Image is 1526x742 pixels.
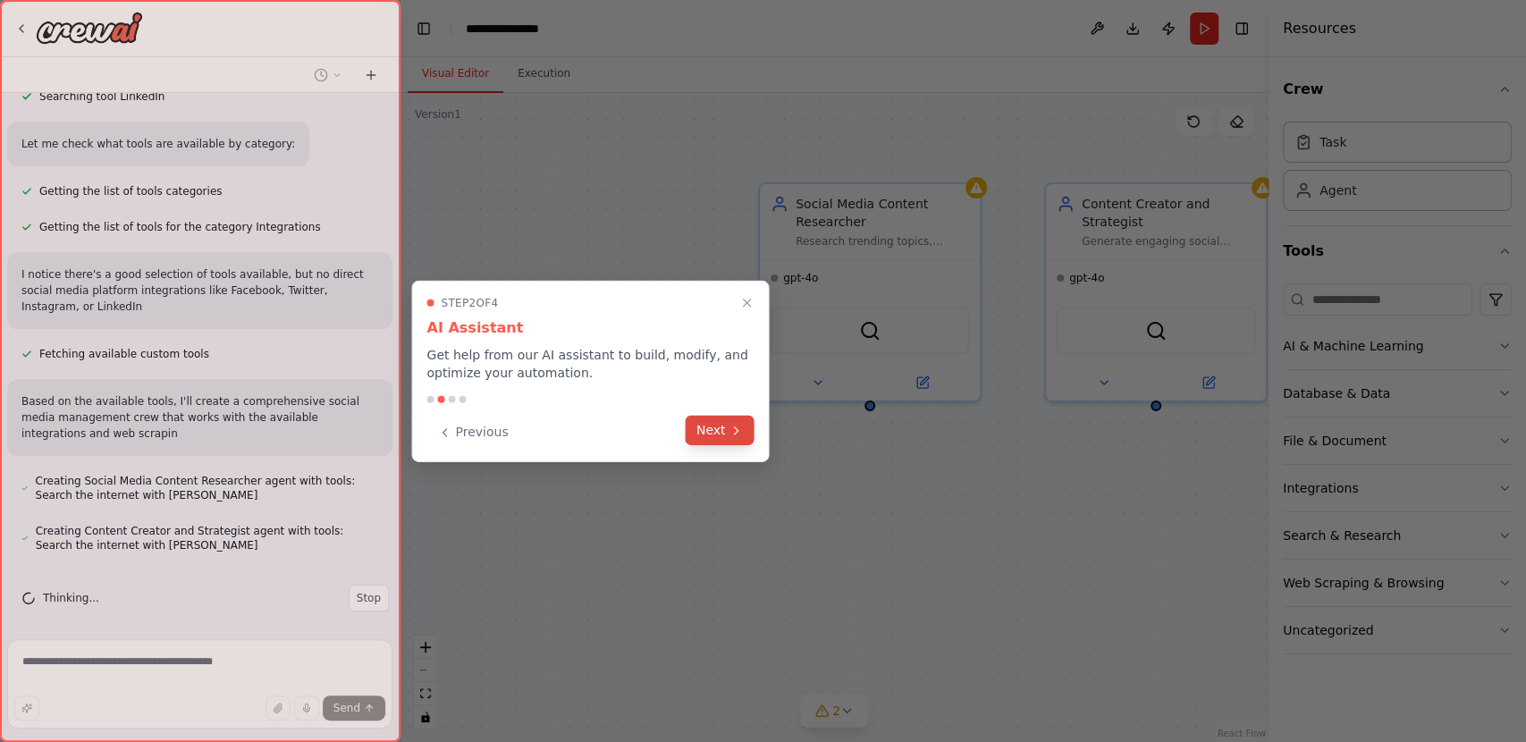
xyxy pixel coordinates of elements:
[426,317,754,339] h3: AI Assistant
[426,417,519,447] button: Previous
[426,346,754,382] p: Get help from our AI assistant to build, modify, and optimize your automation.
[411,16,436,41] button: Hide left sidebar
[736,292,757,314] button: Close walkthrough
[441,296,498,310] span: Step 2 of 4
[686,416,755,445] button: Next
